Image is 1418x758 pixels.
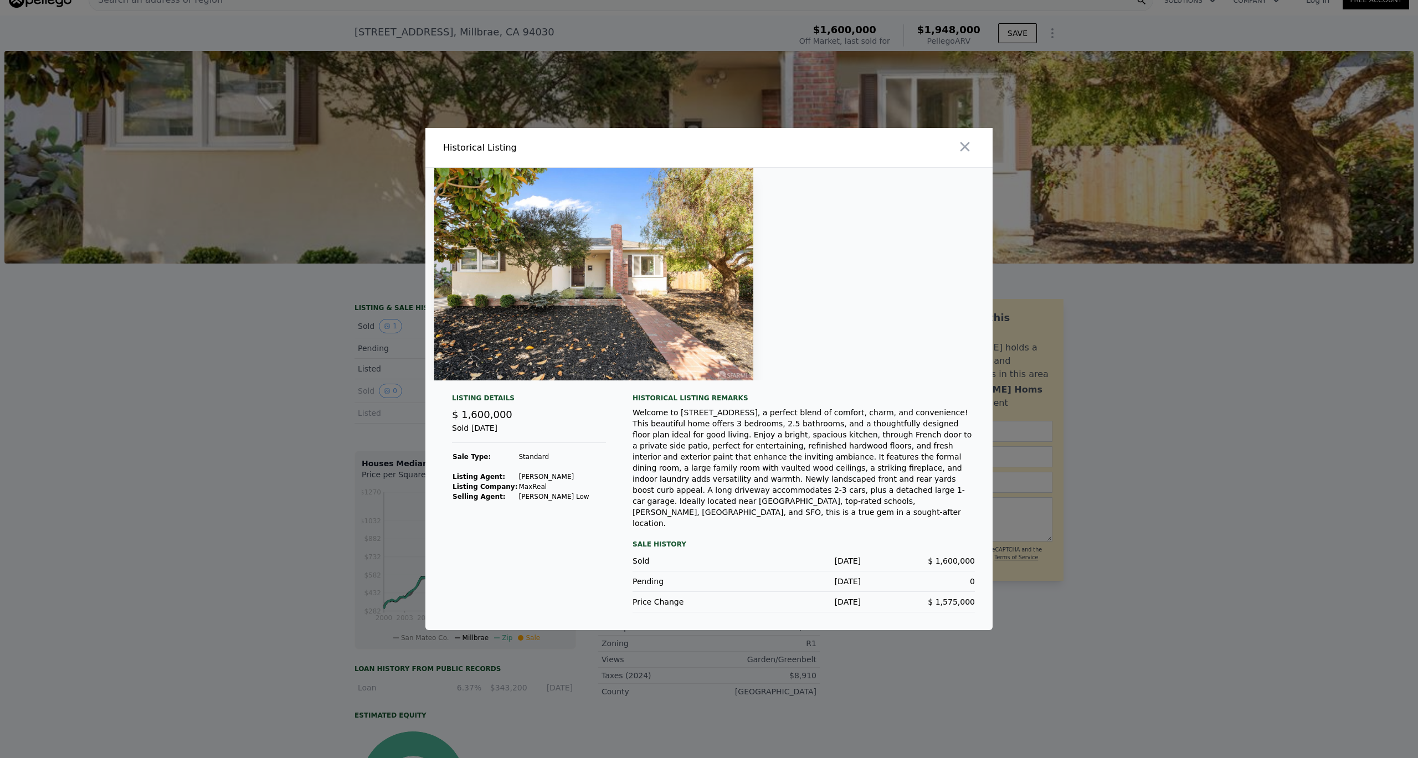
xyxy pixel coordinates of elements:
[518,472,589,482] td: [PERSON_NAME]
[633,394,975,403] div: Historical Listing remarks
[518,452,589,462] td: Standard
[443,141,705,154] div: Historical Listing
[452,422,606,443] div: Sold [DATE]
[518,482,589,492] td: MaxReal
[861,576,975,587] div: 0
[452,394,606,407] div: Listing Details
[453,493,506,501] strong: Selling Agent:
[633,596,747,607] div: Price Change
[633,555,747,566] div: Sold
[747,596,861,607] div: [DATE]
[747,576,861,587] div: [DATE]
[453,473,505,481] strong: Listing Agent:
[453,483,517,491] strong: Listing Company:
[633,407,975,529] div: Welcome to [STREET_ADDRESS], a perfect blend of comfort, charm, and convenience! This beautiful h...
[747,555,861,566] div: [DATE]
[928,597,975,606] span: $ 1,575,000
[453,453,491,461] strong: Sale Type:
[518,492,589,502] td: [PERSON_NAME] Low
[452,409,512,420] span: $ 1,600,000
[434,168,753,380] img: Property Img
[928,556,975,565] span: $ 1,600,000
[633,576,747,587] div: Pending
[633,538,975,551] div: Sale History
